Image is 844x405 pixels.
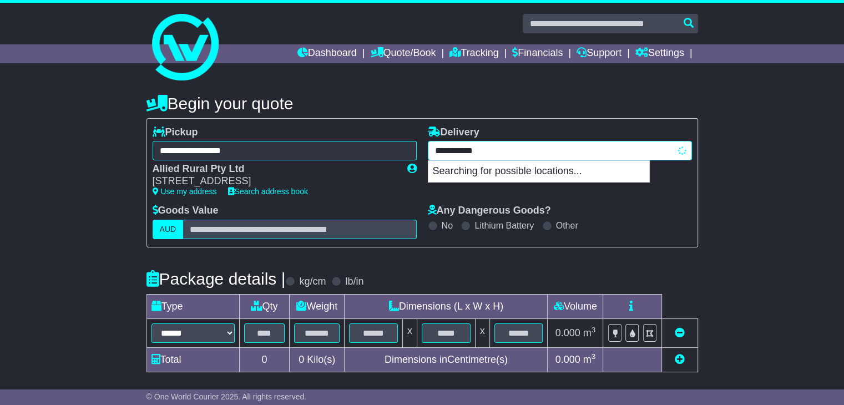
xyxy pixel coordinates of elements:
sup: 3 [592,326,596,334]
td: Dimensions in Centimetre(s) [345,347,548,372]
td: Qty [239,294,290,318]
td: Kilo(s) [290,347,345,372]
p: Searching for possible locations... [428,161,649,182]
label: Other [556,220,578,231]
a: Add new item [675,354,685,365]
td: Volume [548,294,603,318]
span: © One World Courier 2025. All rights reserved. [146,392,307,401]
label: AUD [153,220,184,239]
label: Pickup [153,126,198,139]
td: Type [146,294,239,318]
sup: 3 [592,352,596,361]
label: Lithium Battery [474,220,534,231]
a: Quote/Book [370,44,436,63]
span: 0.000 [555,354,580,365]
td: Total [146,347,239,372]
td: x [402,318,417,347]
label: kg/cm [299,276,326,288]
a: Financials [512,44,563,63]
span: 0 [299,354,304,365]
h4: Package details | [146,270,286,288]
typeahead: Please provide city [428,141,692,160]
td: 0 [239,347,290,372]
label: Delivery [428,126,479,139]
label: lb/in [345,276,363,288]
span: m [583,354,596,365]
a: Support [577,44,621,63]
td: x [475,318,489,347]
a: Settings [635,44,684,63]
a: Dashboard [297,44,357,63]
h4: Begin your quote [146,94,698,113]
td: Weight [290,294,345,318]
div: [STREET_ADDRESS] [153,175,396,188]
span: m [583,327,596,338]
label: Goods Value [153,205,219,217]
a: Tracking [449,44,498,63]
label: Any Dangerous Goods? [428,205,551,217]
label: No [442,220,453,231]
a: Use my address [153,187,217,196]
td: Dimensions (L x W x H) [345,294,548,318]
span: 0.000 [555,327,580,338]
div: Allied Rural Pty Ltd [153,163,396,175]
a: Search address book [228,187,308,196]
a: Remove this item [675,327,685,338]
